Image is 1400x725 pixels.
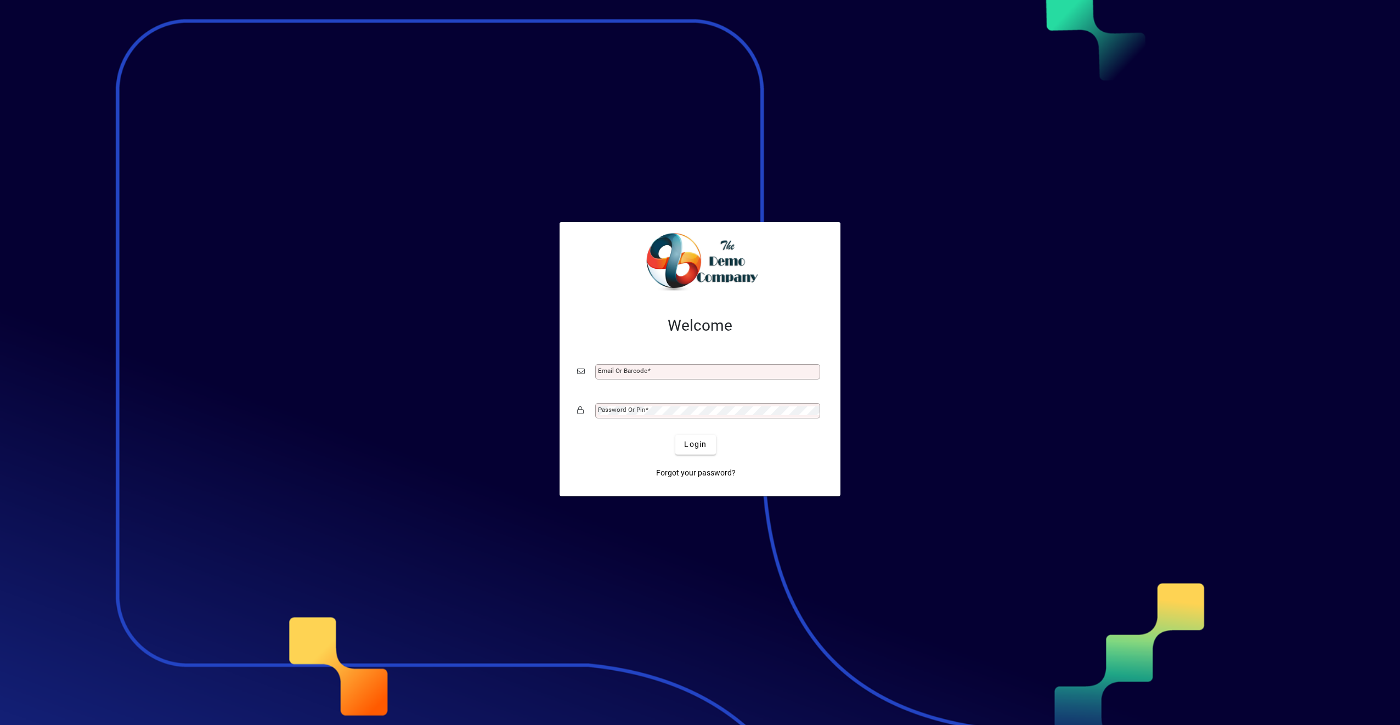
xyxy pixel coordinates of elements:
[684,439,707,450] span: Login
[652,463,740,483] a: Forgot your password?
[598,406,645,414] mat-label: Password or Pin
[675,435,715,455] button: Login
[598,367,647,375] mat-label: Email or Barcode
[656,467,736,479] span: Forgot your password?
[577,316,823,335] h2: Welcome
